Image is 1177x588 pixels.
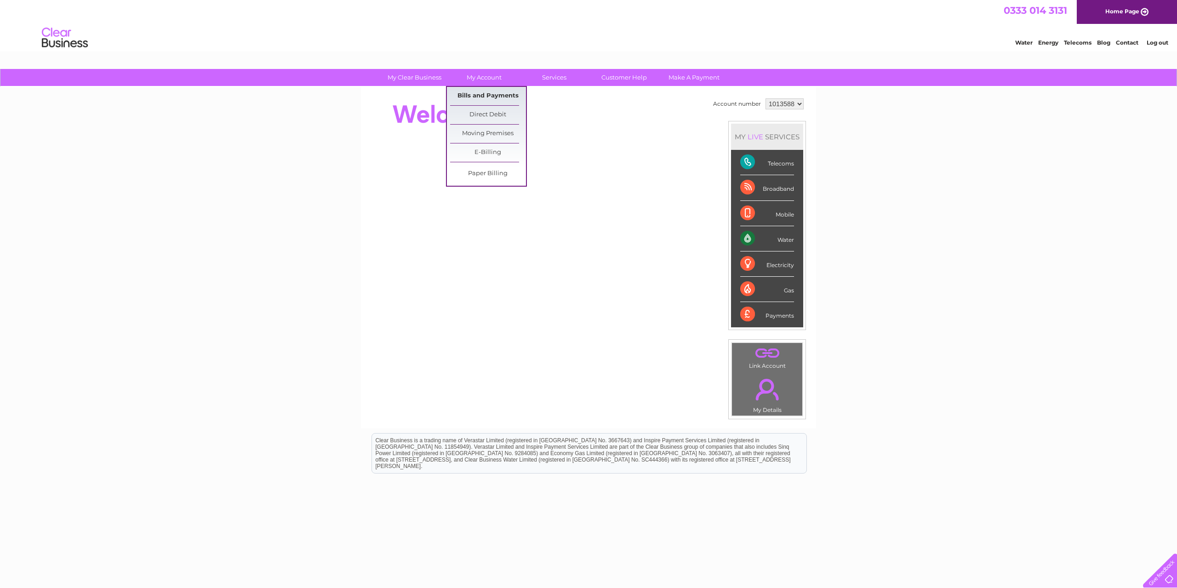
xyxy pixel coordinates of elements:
a: Moving Premises [450,125,526,143]
div: MY SERVICES [731,124,803,150]
a: Blog [1097,39,1110,46]
a: Customer Help [586,69,662,86]
div: Electricity [740,251,794,277]
a: My Account [446,69,522,86]
div: Gas [740,277,794,302]
a: Paper Billing [450,165,526,183]
img: logo.png [41,24,88,52]
a: Contact [1116,39,1138,46]
td: Link Account [731,343,803,371]
div: Telecoms [740,150,794,175]
a: 0333 014 3131 [1004,5,1067,16]
div: LIVE [746,132,765,141]
a: Services [516,69,592,86]
div: Mobile [740,201,794,226]
a: Make A Payment [656,69,732,86]
div: Water [740,226,794,251]
a: Water [1015,39,1033,46]
a: . [734,373,800,405]
a: Bills and Payments [450,87,526,105]
a: Direct Debit [450,106,526,124]
a: My Clear Business [377,69,452,86]
a: E-Billing [450,143,526,162]
div: Clear Business is a trading name of Verastar Limited (registered in [GEOGRAPHIC_DATA] No. 3667643... [372,5,806,45]
td: Account number [711,96,763,112]
a: . [734,345,800,361]
a: Log out [1147,39,1168,46]
div: Payments [740,302,794,327]
a: Energy [1038,39,1058,46]
a: Telecoms [1064,39,1091,46]
td: My Details [731,371,803,416]
div: Broadband [740,175,794,200]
